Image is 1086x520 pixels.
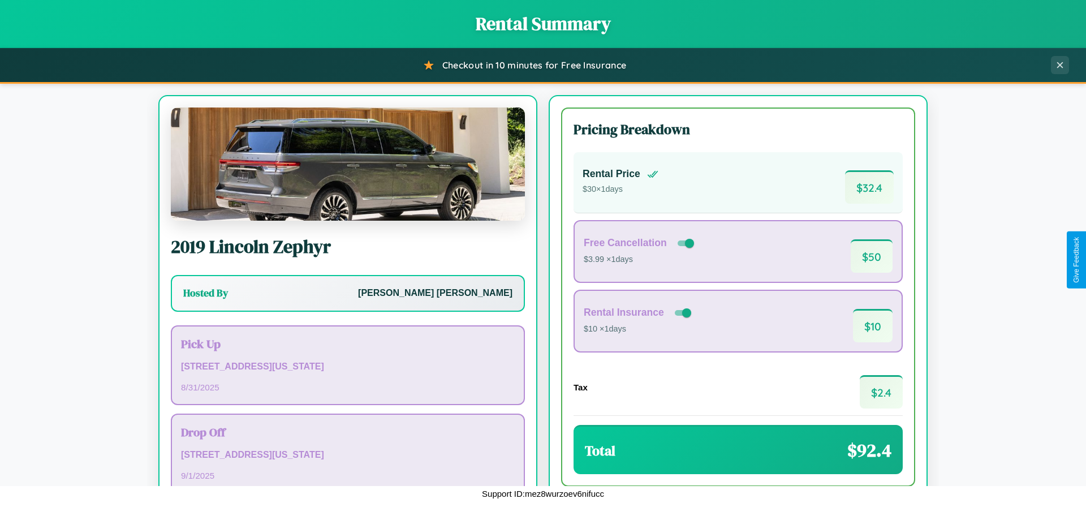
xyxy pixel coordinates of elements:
h2: 2019 Lincoln Zephyr [171,234,525,259]
p: Support ID: mez8wurzoev6nifucc [482,486,604,501]
p: 9 / 1 / 2025 [181,468,515,483]
div: Give Feedback [1072,237,1080,283]
h1: Rental Summary [11,11,1075,36]
h3: Hosted By [183,286,228,300]
img: Lincoln Zephyr [171,108,525,221]
span: Checkout in 10 minutes for Free Insurance [442,59,626,71]
span: $ 10 [853,309,893,342]
p: $3.99 × 1 days [584,252,696,267]
p: 8 / 31 / 2025 [181,380,515,395]
p: [PERSON_NAME] [PERSON_NAME] [358,285,512,302]
span: $ 2.4 [860,375,903,409]
h4: Rental Insurance [584,307,664,319]
p: [STREET_ADDRESS][US_STATE] [181,447,515,463]
h4: Tax [574,383,588,392]
h4: Rental Price [583,168,640,180]
p: [STREET_ADDRESS][US_STATE] [181,359,515,375]
h3: Pricing Breakdown [574,120,903,139]
span: $ 50 [851,239,893,273]
h3: Pick Up [181,336,515,352]
h4: Free Cancellation [584,237,667,249]
h3: Drop Off [181,424,515,440]
p: $ 30 × 1 days [583,182,658,197]
p: $10 × 1 days [584,322,693,337]
span: $ 32.4 [845,170,894,204]
span: $ 92.4 [847,438,891,463]
h3: Total [585,441,615,460]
